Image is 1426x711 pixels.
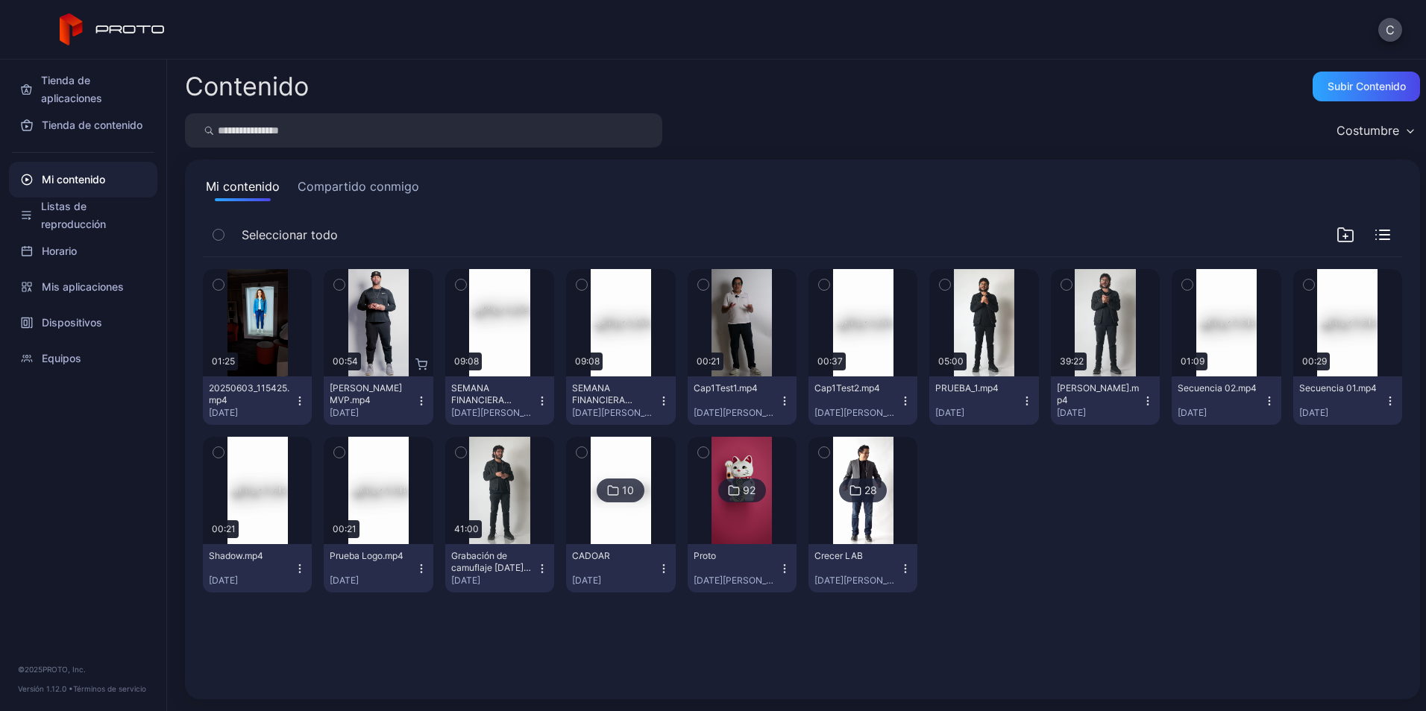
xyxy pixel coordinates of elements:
[864,484,877,497] div: 28
[330,407,415,419] div: [DATE]
[694,550,776,562] div: Proto
[9,269,157,305] a: Mis aplicaciones
[73,684,146,693] a: Términos de servicio
[1051,376,1160,425] button: [PERSON_NAME].mp4[DATE]
[1299,407,1384,419] div: [DATE]
[694,575,779,587] div: [DATE][PERSON_NAME]
[203,376,312,425] button: 20250603_115425.mp4[DATE]
[42,314,102,332] font: Dispositivos
[324,544,433,592] button: Prueba Logo.mp4[DATE]
[451,575,536,587] div: [DATE]
[929,376,1038,425] button: PRUEBA_1.mp4[DATE]
[9,233,157,269] a: Horario
[42,116,142,134] font: Tienda de contenido
[42,171,105,189] font: Mi contenido
[42,278,124,296] font: Mis aplicaciones
[1293,376,1402,425] button: Secuencia 01.mp4[DATE]
[1313,72,1420,101] button: Subir contenido
[185,74,309,99] div: Contenido
[25,665,86,674] font: 2025 PROTO, Inc.
[42,350,81,367] font: Equipos
[566,544,675,592] button: CADOAR[DATE]
[209,575,294,587] div: [DATE]
[1178,382,1260,394] div: Sequence 02.mp4
[451,550,533,574] div: Camo Recording 2024-12-05 18-09-26.mov
[1057,407,1142,419] div: [DATE]
[808,376,917,425] button: Cap1Test2.mp4[DATE][PERSON_NAME]
[451,407,536,419] div: [DATE][PERSON_NAME]
[18,684,73,693] span: Versión 1.12.0 •
[688,376,797,425] button: Cap1Test1.mp4[DATE][PERSON_NAME]
[324,376,433,425] button: [PERSON_NAME] MVP.mp4[DATE]
[9,107,157,143] a: Tienda de contenido
[209,407,294,419] div: [DATE]
[1329,113,1420,148] button: Costumbre
[445,544,554,592] button: Grabación de camuflaje [DATE] [DATE].mov[DATE]
[203,544,312,592] button: Shadow.mp4[DATE]
[9,72,157,107] a: Tienda de aplicaciones
[572,382,654,406] div: SEMANA FINANCIERA 4K.mp4
[622,484,634,497] div: 10
[41,72,145,107] font: Tienda de aplicaciones
[694,407,779,419] div: [DATE][PERSON_NAME]
[9,305,157,341] a: Dispositivos
[9,197,157,233] a: Listas de reproducción
[814,407,899,419] div: [DATE][PERSON_NAME]
[694,382,776,394] div: Cap1Test1.mp4
[203,177,283,201] button: Mi contenido
[209,382,291,406] div: 20250603_115425.mp4
[445,376,554,425] button: SEMANA FINANCIERA 4K_2.mp4[DATE][PERSON_NAME]
[1299,382,1381,394] div: Sequence 01.mp4
[330,575,415,587] div: [DATE]
[814,382,896,394] div: Cap1Test2.mp4
[572,575,657,587] div: [DATE]
[330,550,412,562] div: Prueba Logo.mp4
[814,550,896,562] div: Crecer LAB
[1172,376,1281,425] button: Secuencia 02.mp4[DATE]
[1337,123,1399,138] div: Costumbre
[1328,80,1406,92] div: Subir contenido
[42,242,77,260] font: Horario
[935,382,1017,394] div: PRUEBA_1.mp4
[808,544,917,592] button: Crecer LAB[DATE][PERSON_NAME]
[18,663,148,675] div: ©
[41,197,145,233] font: Listas de reproducción
[9,162,157,197] a: Mi contenido
[935,407,1020,419] div: [DATE]
[330,382,412,406] div: Albert Pujols MVP.mp4
[1378,18,1402,42] button: C
[572,407,657,419] div: [DATE][PERSON_NAME]
[1178,407,1263,419] div: [DATE]
[566,376,675,425] button: SEMANA FINANCIERA 4K.mp4[DATE][PERSON_NAME]
[451,382,533,406] div: SEMANA FINANCIERA 4K_2.mp4
[814,575,899,587] div: [DATE][PERSON_NAME]
[743,484,756,497] div: 92
[688,544,797,592] button: Proto[DATE][PERSON_NAME]
[295,177,422,201] button: Compartido conmigo
[209,550,291,562] div: Shadow.mp4
[9,341,157,376] a: Equipos
[242,226,338,244] span: Seleccionar todo
[572,550,654,562] div: CADOAR
[1057,382,1139,406] div: Eric Jimenez.mp4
